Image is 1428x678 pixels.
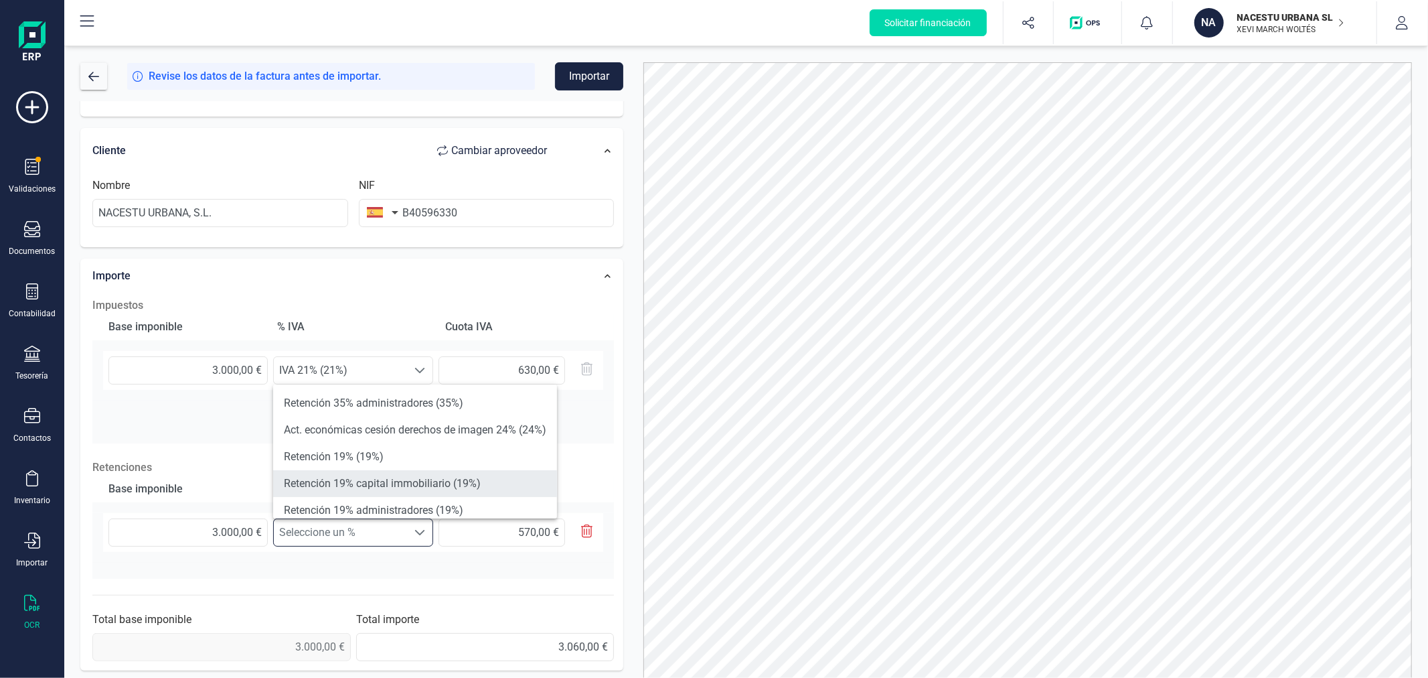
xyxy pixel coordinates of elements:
[273,417,557,444] li: Act. económicas cesión derechos de imagen 24% (24%)
[274,519,407,546] span: Seleccione un %
[273,497,557,524] li: Retención 19% administradores (19%)
[1189,1,1360,44] button: NANACESTU URBANA SLXEVI MARCH WOLTÉS
[441,314,604,340] div: Cuota IVA
[16,370,49,381] div: Tesorería
[92,612,191,628] label: Total base imponible
[13,433,51,444] div: Contactos
[885,16,971,29] span: Solicitar financiación
[273,470,557,497] li: Retención 19% capital immobiliario (19%)
[272,314,435,340] div: % IVA
[424,137,560,164] button: Cambiar aproveedor
[92,460,614,476] p: Retenciones
[103,314,266,340] div: Base imponible
[9,246,56,257] div: Documentos
[359,178,375,194] label: NIF
[870,9,987,36] button: Solicitar financiación
[9,308,56,319] div: Contabilidad
[439,519,565,547] input: 0,00 €
[555,62,623,90] button: Importar
[92,269,131,282] span: Importe
[19,21,46,64] img: Logo Finanedi
[272,476,435,502] div: Porcentaje
[273,444,557,470] li: Retención 19% (19%)
[25,620,40,630] div: OCR
[108,519,268,547] input: 0,00 €
[108,356,268,385] input: 0,00 €
[92,178,130,194] label: Nombre
[92,297,614,314] h2: Impuestos
[451,143,547,159] span: Cambiar a proveedor
[14,495,50,506] div: Inventario
[356,633,615,661] input: 0,00 €
[274,357,407,384] span: IVA 21% (21%)
[1237,11,1344,24] p: NACESTU URBANA SL
[149,68,381,84] span: Revise los datos de la factura antes de importar.
[1070,16,1105,29] img: Logo de OPS
[9,184,56,194] div: Validaciones
[17,557,48,568] div: Importar
[92,137,560,164] div: Cliente
[1237,24,1344,35] p: XEVI MARCH WOLTÉS
[439,356,565,385] input: 0,00 €
[103,476,266,502] div: Base imponible
[1062,1,1113,44] button: Logo de OPS
[356,612,419,628] label: Total importe
[273,390,557,417] li: Retención 35% administradores (35%)
[1194,8,1224,38] div: NA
